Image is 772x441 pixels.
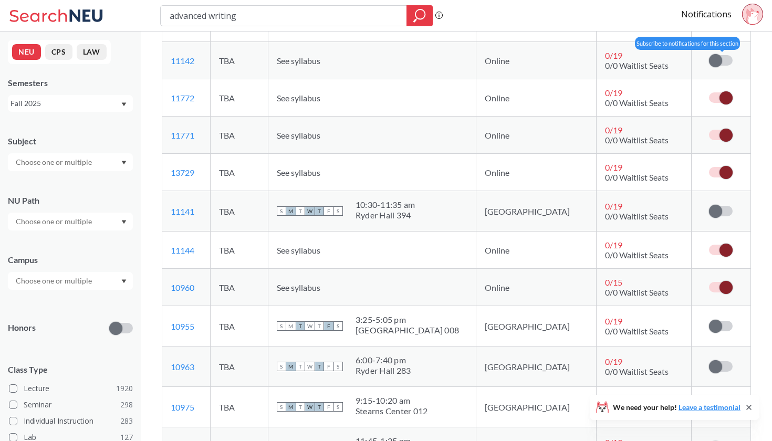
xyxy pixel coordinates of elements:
span: 1920 [116,383,133,394]
div: NU Path [8,195,133,206]
span: 0 / 19 [605,316,622,326]
span: 0 / 19 [605,50,622,60]
svg: Dropdown arrow [121,220,127,224]
input: Class, professor, course number, "phrase" [169,7,399,25]
span: T [296,206,305,216]
a: 11141 [171,206,194,216]
p: Honors [8,322,36,334]
span: Class Type [8,364,133,375]
a: 11144 [171,245,194,255]
td: Online [476,79,597,117]
span: 0 / 19 [605,201,622,211]
span: M [286,321,296,331]
input: Choose one or multiple [11,156,99,169]
label: Seminar [9,398,133,412]
span: 0 / 15 [605,277,622,287]
input: Choose one or multiple [11,215,99,228]
span: T [296,402,305,412]
span: S [333,321,343,331]
span: 0/0 Waitlist Seats [605,211,669,221]
button: CPS [45,44,72,60]
div: Dropdown arrow [8,153,133,171]
span: See syllabus [277,56,320,66]
span: F [324,362,333,371]
span: S [333,206,343,216]
div: Ryder Hall 283 [356,365,411,376]
span: 0/0 Waitlist Seats [605,135,669,145]
span: T [315,362,324,371]
div: [GEOGRAPHIC_DATA] 008 [356,325,459,335]
div: magnifying glass [406,5,433,26]
span: T [315,321,324,331]
span: M [286,362,296,371]
span: S [277,362,286,371]
span: F [324,206,333,216]
span: See syllabus [277,282,320,292]
span: 0/0 Waitlist Seats [605,98,669,108]
td: [GEOGRAPHIC_DATA] [476,346,597,387]
div: Dropdown arrow [8,272,133,290]
div: 3:25 - 5:05 pm [356,314,459,325]
td: TBA [210,346,268,387]
span: We need your help! [613,404,740,411]
a: Notifications [681,8,732,20]
div: Fall 2025Dropdown arrow [8,95,133,112]
svg: magnifying glass [413,8,426,23]
span: F [324,402,333,412]
span: 298 [120,399,133,411]
span: 0 / 19 [605,240,622,250]
div: Stearns Center 012 [356,406,428,416]
input: Choose one or multiple [11,275,99,287]
td: TBA [210,191,268,232]
a: 11771 [171,130,194,140]
td: TBA [210,232,268,269]
a: 13729 [171,167,194,177]
span: 0 / 19 [605,356,622,366]
td: TBA [210,269,268,306]
span: W [305,402,315,412]
svg: Dropdown arrow [121,161,127,165]
td: TBA [210,79,268,117]
svg: Dropdown arrow [121,102,127,107]
span: 0/0 Waitlist Seats [605,366,669,376]
div: Fall 2025 [11,98,120,109]
span: F [324,321,333,331]
span: 283 [120,415,133,427]
span: See syllabus [277,130,320,140]
span: W [305,321,315,331]
div: Campus [8,254,133,266]
span: W [305,206,315,216]
td: Online [476,42,597,79]
span: See syllabus [277,245,320,255]
span: T [296,362,305,371]
span: T [296,321,305,331]
a: 10963 [171,362,194,372]
button: NEU [12,44,41,60]
span: 0 / 19 [605,162,622,172]
td: Online [476,117,597,154]
div: 10:30 - 11:35 am [356,199,415,210]
td: [GEOGRAPHIC_DATA] [476,387,597,427]
a: 11772 [171,93,194,103]
td: [GEOGRAPHIC_DATA] [476,306,597,346]
div: Dropdown arrow [8,213,133,230]
label: Lecture [9,382,133,395]
span: 0/0 Waitlist Seats [605,250,669,260]
a: 10975 [171,402,194,412]
span: 0 / 19 [605,88,622,98]
td: TBA [210,154,268,191]
a: 10960 [171,282,194,292]
div: Ryder Hall 394 [356,210,415,220]
button: LAW [77,44,107,60]
td: TBA [210,306,268,346]
span: S [333,402,343,412]
td: Online [476,269,597,306]
div: 6:00 - 7:40 pm [356,355,411,365]
span: T [315,402,324,412]
span: S [277,321,286,331]
td: TBA [210,42,268,79]
span: S [333,362,343,371]
div: Subject [8,135,133,147]
span: 0 / 19 [605,125,622,135]
span: S [277,402,286,412]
